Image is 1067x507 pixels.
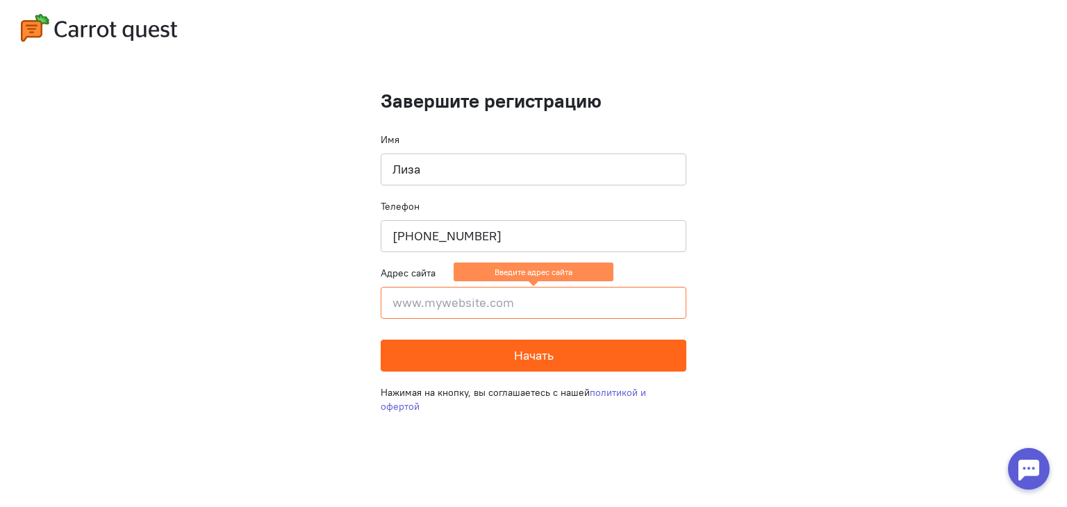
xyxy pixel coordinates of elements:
[381,220,686,252] input: +79001110101
[514,347,554,363] span: Начать
[381,90,686,112] h1: Завершите регистрацию
[454,263,613,281] ng-message: Введите адрес сайта
[381,372,686,427] div: Нажимая на кнопку, вы соглашаетесь с нашей
[381,340,686,372] button: Начать
[381,153,686,185] input: Ваше имя
[381,133,399,147] label: Имя
[381,266,436,280] label: Адрес сайта
[381,199,420,213] label: Телефон
[381,386,646,413] a: политикой и офертой
[381,287,686,319] input: www.mywebsite.com
[21,14,177,42] img: carrot-quest-logo.svg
